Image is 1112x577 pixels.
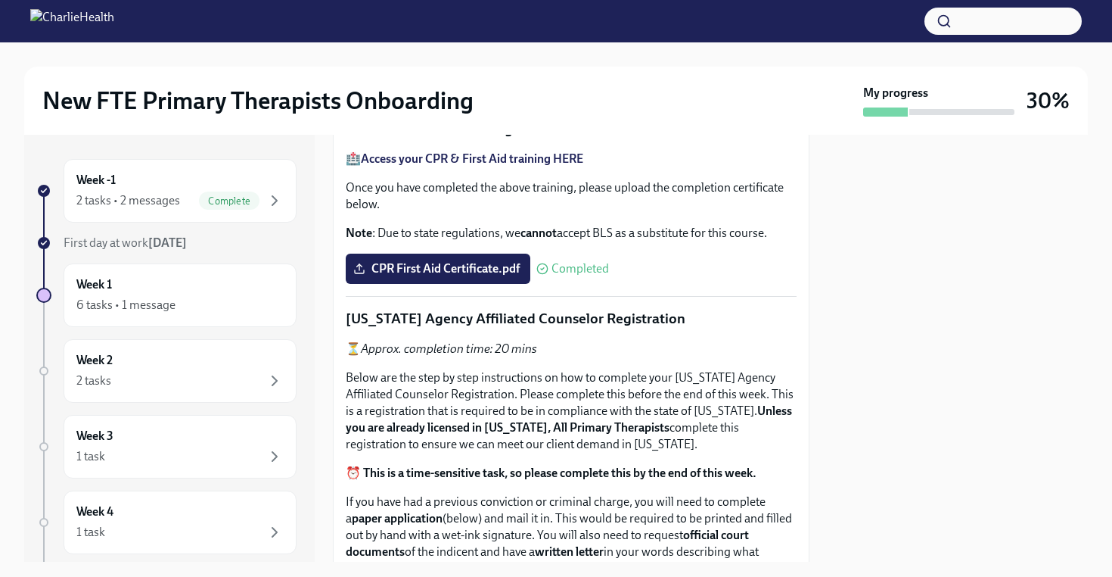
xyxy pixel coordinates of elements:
span: Completed [551,263,609,275]
h6: Week 3 [76,428,113,444]
a: Week 22 tasks [36,339,297,403]
a: Week 41 task [36,491,297,554]
a: Week -12 tasks • 2 messagesComplete [36,159,297,223]
span: Complete [199,195,259,207]
img: CharlieHealth [30,9,114,33]
h6: Week 4 [76,504,113,520]
a: Week 16 tasks • 1 message [36,264,297,327]
div: 6 tasks • 1 message [76,297,175,313]
h6: Week 1 [76,276,112,293]
h6: Week -1 [76,172,116,189]
a: Week 31 task [36,415,297,479]
strong: cannot [520,226,557,240]
div: 2 tasks • 2 messages [76,192,180,209]
label: CPR First Aid Certificate.pdf [346,254,530,284]
div: 1 task [76,524,105,541]
strong: [DATE] [148,235,187,250]
strong: Unless you are already licensed in [US_STATE], All Primary Therapists [346,404,792,435]
h6: Week 2 [76,352,113,369]
p: ⏳ [346,341,797,357]
strong: My progress [863,85,928,101]
h2: New FTE Primary Therapists Onboarding [42,86,474,116]
p: : Due to state regulations, we accept BLS as a substitute for this course. [346,225,797,242]
div: 1 task [76,448,105,465]
div: 2 tasks [76,373,111,389]
p: Below are the step by step instructions on how to complete your [US_STATE] Agency Affiliated Coun... [346,370,797,453]
span: CPR First Aid Certificate.pdf [356,261,520,276]
span: First day at work [64,235,187,250]
strong: written letter [535,544,604,559]
a: Access your CPR & First Aid training HERE [361,151,583,166]
p: 🏥 [346,151,797,167]
strong: official court documents [346,528,749,559]
em: Approx. completion time: 20 mins [361,342,537,356]
a: First day at work[DATE] [36,235,297,251]
strong: Note [346,226,372,240]
h3: 30% [1027,87,1070,114]
strong: ⏰ This is a time-sensitive task, so please complete this by the end of this week. [346,466,756,480]
p: Once you have completed the above training, please upload the completion certificate below. [346,179,797,213]
p: [US_STATE] Agency Affiliated Counselor Registration [346,309,797,329]
strong: paper application [352,511,443,526]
